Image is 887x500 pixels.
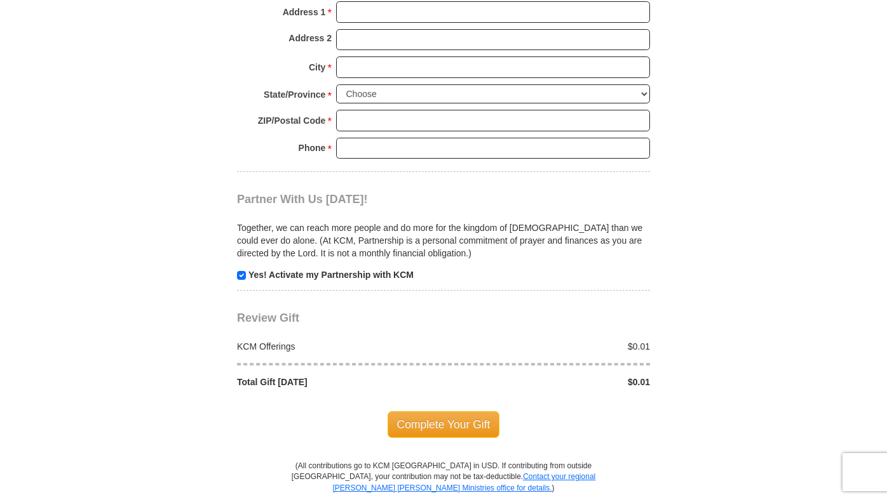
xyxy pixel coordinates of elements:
[258,112,326,129] strong: ZIP/Postal Code
[237,221,650,260] p: Together, we can reach more people and do more for the kingdom of [DEMOGRAPHIC_DATA] than we coul...
[443,376,657,388] div: $0.01
[237,312,299,324] span: Review Gift
[443,340,657,353] div: $0.01
[283,3,326,21] strong: Address 1
[237,193,368,206] span: Partner With Us [DATE]!
[231,376,444,388] div: Total Gift [DATE]
[332,472,595,492] a: Contact your regional [PERSON_NAME] [PERSON_NAME] Ministries office for details.
[309,58,325,76] strong: City
[231,340,444,353] div: KCM Offerings
[288,29,332,47] strong: Address 2
[388,411,500,438] span: Complete Your Gift
[248,270,414,280] strong: Yes! Activate my Partnership with KCM
[264,86,325,103] strong: State/Province
[299,139,326,157] strong: Phone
